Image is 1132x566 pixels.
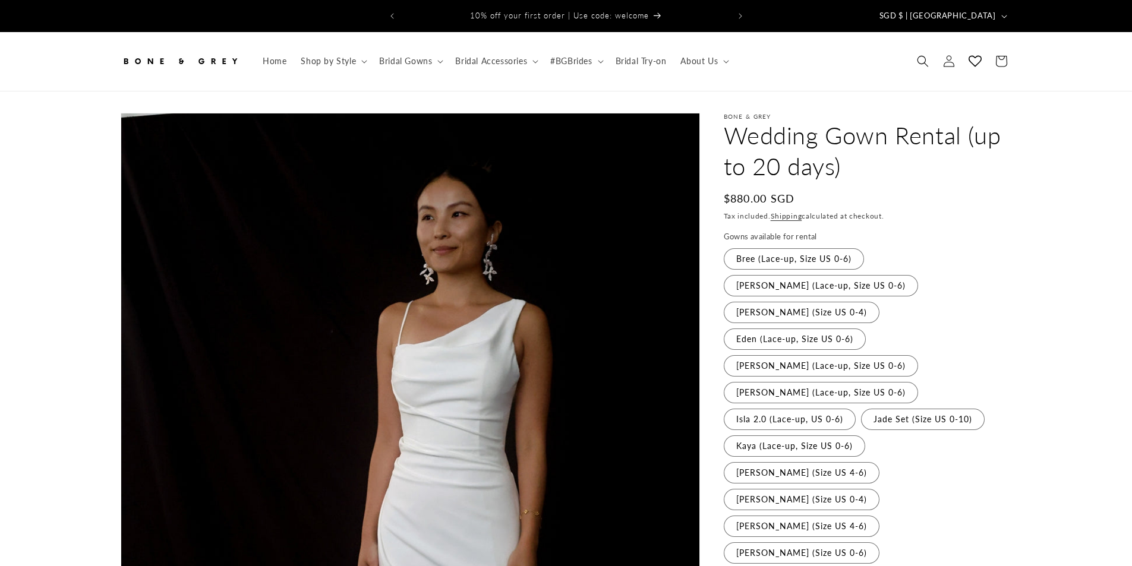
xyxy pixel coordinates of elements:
label: [PERSON_NAME] (Size US 0-4) [724,489,879,510]
span: Bridal Try-on [616,56,667,67]
label: [PERSON_NAME] (Lace-up, Size US 0-6) [724,382,918,403]
label: [PERSON_NAME] (Size US 0-4) [724,302,879,323]
a: Shipping [771,211,802,220]
span: SGD $ | [GEOGRAPHIC_DATA] [879,10,996,22]
span: #BGBrides [550,56,592,67]
a: Bridal Try-on [608,49,674,74]
button: Previous announcement [379,5,405,27]
span: About Us [680,56,718,67]
span: Shop by Style [301,56,356,67]
a: Home [256,49,294,74]
summary: About Us [673,49,734,74]
span: Bridal Accessories [455,56,527,67]
summary: Bridal Gowns [372,49,448,74]
label: [PERSON_NAME] (Size US 4-6) [724,516,879,537]
label: Bree (Lace-up, Size US 0-6) [724,248,864,270]
span: Bridal Gowns [379,56,432,67]
span: $880.00 SGD [724,191,795,207]
label: Kaya (Lace-up, Size US 0-6) [724,435,865,457]
img: Bone and Grey Bridal [121,48,239,74]
summary: #BGBrides [543,49,608,74]
h1: Wedding Gown Rental (up to 20 days) [724,120,1012,182]
button: Next announcement [727,5,753,27]
span: 10% off your first order | Use code: welcome [470,11,649,20]
span: Home [263,56,286,67]
a: Bone and Grey Bridal [116,44,244,79]
div: Tax included. calculated at checkout. [724,210,1012,222]
label: [PERSON_NAME] (Lace-up, Size US 0-6) [724,275,918,296]
label: [PERSON_NAME] (Lace-up, Size US 0-6) [724,355,918,377]
label: Jade Set (Size US 0-10) [861,409,985,430]
summary: Bridal Accessories [448,49,543,74]
summary: Shop by Style [294,49,372,74]
label: [PERSON_NAME] (Size US 4-6) [724,462,879,483]
label: Eden (Lace-up, Size US 0-6) [724,328,866,350]
p: Bone & Grey [724,113,1012,120]
label: Isla 2.0 (Lace-up, US 0-6) [724,409,856,430]
label: [PERSON_NAME] (Size US 0-6) [724,542,879,564]
legend: Gowns available for rental [724,231,818,243]
button: SGD $ | [GEOGRAPHIC_DATA] [872,5,1012,27]
summary: Search [910,48,936,74]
